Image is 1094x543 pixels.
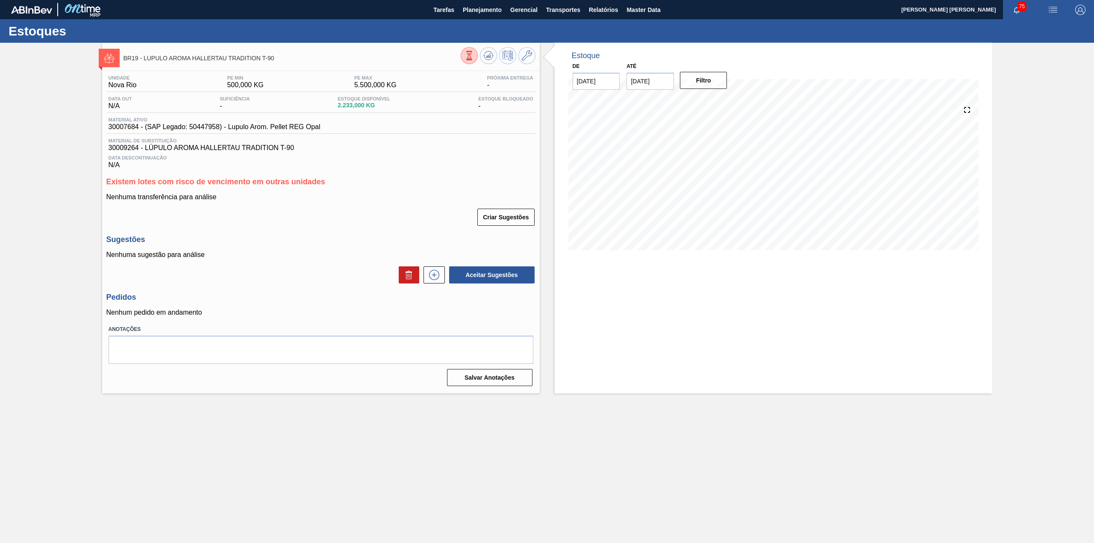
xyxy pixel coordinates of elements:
button: Atualizar Gráfico [480,47,497,64]
button: Salvar Anotações [447,369,532,386]
button: Filtro [680,72,727,89]
span: 500,000 KG [227,81,263,89]
button: Visão Geral dos Estoques [461,47,478,64]
span: Nova Rio [109,81,137,89]
button: Ir ao Master Data / Geral [518,47,535,64]
div: Excluir Sugestões [394,266,419,283]
button: Notificações [1003,4,1030,16]
span: Suficiência [220,96,250,101]
span: BR19 - LÚPULO AROMA HALLERTAU TRADITION T-90 [124,55,461,62]
span: Estoque Bloqueado [478,96,533,101]
div: Estoque [572,51,600,60]
button: Criar Sugestões [477,209,534,226]
div: - [485,75,535,89]
img: userActions [1048,5,1058,15]
span: Tarefas [433,5,454,15]
div: Criar Sugestões [478,208,535,227]
div: N/A [106,152,535,169]
span: Existem lotes com risco de vencimento em outras unidades [106,177,325,186]
input: dd/mm/yyyy [573,73,620,90]
label: De [573,63,580,69]
span: Planejamento [463,5,502,15]
button: Programar Estoque [499,47,516,64]
div: - [476,96,535,110]
span: Estoque Disponível [338,96,390,101]
p: Nenhuma transferência para análise [106,193,535,201]
h1: Estoques [9,26,160,36]
div: N/A [106,96,134,110]
h3: Sugestões [106,235,535,244]
p: Nenhuma sugestão para análise [106,251,535,259]
button: Aceitar Sugestões [449,266,535,283]
span: Transportes [546,5,580,15]
label: Até [626,63,636,69]
h3: Pedidos [106,293,535,302]
div: Aceitar Sugestões [445,266,535,284]
img: Ícone [104,53,115,63]
span: Relatórios [589,5,618,15]
span: Material ativo [109,117,321,122]
span: Unidade [109,75,137,80]
span: Data out [109,96,132,101]
span: Próxima Entrega [487,75,533,80]
input: dd/mm/yyyy [626,73,674,90]
label: Anotações [109,323,533,336]
div: - [218,96,252,110]
div: Nova sugestão [419,266,445,283]
span: 5.500,000 KG [354,81,397,89]
img: Logout [1075,5,1085,15]
p: Nenhum pedido em andamento [106,309,535,316]
span: 30007684 - (SAP Legado: 50447958) - Lupulo Arom. Pellet REG Opal [109,123,321,131]
span: Gerencial [510,5,538,15]
span: 2.233,000 KG [338,102,390,109]
img: TNhmsLtSVTkK8tSr43FrP2fwEKptu5GPRR3wAAAABJRU5ErkJggg== [11,6,52,14]
span: PE MIN [227,75,263,80]
span: 75 [1018,2,1026,11]
span: Master Data [626,5,660,15]
span: PE MAX [354,75,397,80]
span: 30009264 - LÚPULO AROMA HALLERTAU TRADITION T-90 [109,144,533,152]
span: Data Descontinuação [109,155,533,160]
span: Material de Substituição [109,138,533,143]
